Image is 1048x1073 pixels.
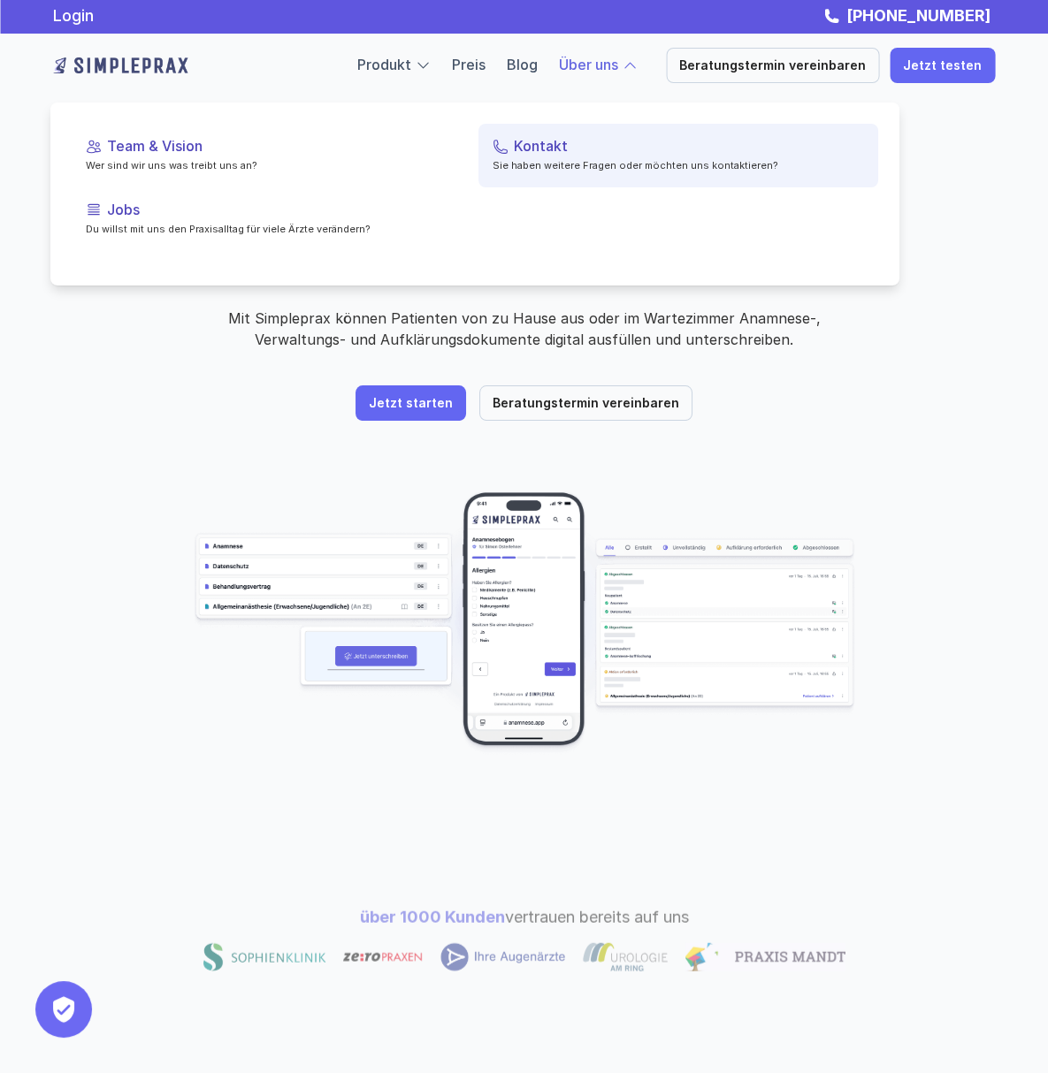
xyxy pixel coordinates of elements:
[360,908,505,926] span: über 1000 Kunden
[357,56,411,73] a: Produkt
[53,6,94,25] a: Login
[679,58,866,73] p: Beratungstermin vereinbaren
[842,6,995,25] a: [PHONE_NUMBER]
[479,385,692,421] a: Beratungstermin vereinbaren
[72,124,471,187] a: Team & VisionWer sind wir uns was treibt uns an?
[846,6,991,25] strong: [PHONE_NUMBER]
[107,201,457,217] p: Jobs
[493,396,679,411] p: Beratungstermin vereinbaren
[193,308,856,350] p: Mit Simpleprax können Patienten von zu Hause aus oder im Wartezimmer Anamnese-, Verwaltungs- und ...
[452,56,486,73] a: Preis
[890,48,995,83] a: Jetzt testen
[107,138,457,155] p: Team & Vision
[360,905,689,929] p: vertrauen bereits auf uns
[559,56,618,73] a: Über uns
[86,222,457,237] p: Du willst mit uns den Praxisalltag für viele Ärzte verändern?
[72,186,471,250] a: JobsDu willst mit uns den Praxisalltag für viele Ärzte verändern?
[666,48,879,83] a: Beratungstermin vereinbaren
[514,138,864,155] p: Kontakt
[369,396,453,411] p: Jetzt starten
[193,491,856,755] img: Beispielscreenshots aus der Simpleprax Anwendung
[86,158,457,173] p: Wer sind wir uns was treibt uns an?
[903,58,982,73] p: Jetzt testen
[507,56,538,73] a: Blog
[493,158,864,173] p: Sie haben weitere Fragen oder möchten uns kontaktieren?
[356,385,466,421] a: Jetzt starten
[478,124,878,187] a: KontaktSie haben weitere Fragen oder möchten uns kontaktieren?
